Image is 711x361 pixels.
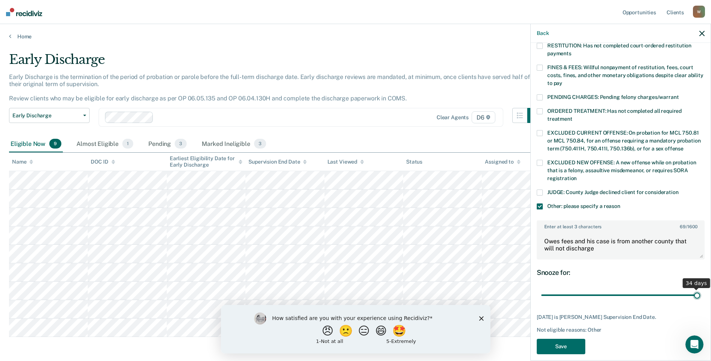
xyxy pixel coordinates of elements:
span: Early Discharge [12,112,80,119]
span: Other: please specify a reason [547,203,620,209]
div: DOC ID [91,159,115,165]
div: Pending [147,136,188,152]
label: Enter at least 3 characters [537,221,704,229]
button: Save [537,339,585,354]
div: Marked Ineligible [200,136,268,152]
span: ORDERED TREATMENT: Has not completed all required treatment [547,108,682,122]
span: / 1600 [680,224,697,229]
div: Earliest Eligibility Date for Early Discharge [170,155,242,168]
span: PENDING CHARGES: Pending felony charges/warrant [547,94,679,100]
div: Last Viewed [327,159,364,165]
span: JUDGE: County Judge declined client for consideration [547,189,679,195]
img: Recidiviz [6,8,42,16]
div: Assigned to [485,159,520,165]
div: Early Discharge [9,52,542,73]
textarea: Owes fees and his case is from another county that will not discharge [537,231,704,259]
div: Almost Eligible [75,136,135,152]
span: D6 [472,111,495,123]
span: 1 [122,139,133,149]
span: 3 [254,139,266,149]
iframe: Survey by Kim from Recidiviz [221,305,490,353]
span: EXCLUDED NEW OFFENSE: A new offense while on probation that is a felony, assaultive misdemeanor, ... [547,159,696,181]
a: Home [9,33,702,40]
div: Status [406,159,422,165]
div: Supervision End Date [248,159,307,165]
span: EXCLUDED CURRENT OFFENSE: On probation for MCL 750.81 or MCL 750.84, for an offense requiring a m... [547,130,700,152]
div: Eligible Now [9,136,63,152]
div: W [693,6,705,18]
div: Snooze for: [537,268,705,277]
div: Name [12,159,33,165]
div: [DATE] is [PERSON_NAME] Supervision End Date. [537,314,705,320]
span: 3 [175,139,187,149]
p: Early Discharge is the termination of the period of probation or parole before the full-term disc... [9,73,530,102]
span: FINES & FEES: Willful nonpayment of restitution, fees, court costs, fines, and other monetary obl... [547,64,703,86]
div: 34 days [683,278,710,288]
span: 69 [680,224,686,229]
div: Clear agents [437,114,469,121]
div: Not eligible reasons: Other [537,327,705,333]
button: Back [537,30,549,36]
span: RESTITUTION: Has not completed court-ordered restitution payments [547,42,691,56]
iframe: Intercom live chat [685,335,703,353]
span: 9 [49,139,61,149]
